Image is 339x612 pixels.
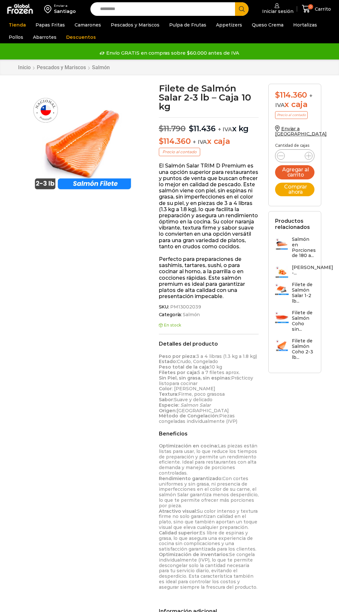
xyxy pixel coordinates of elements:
a: Filete de Salmón Coho 2-3 lb... [275,338,314,363]
strong: Atractivo visual: [159,508,197,514]
p: 3 a 4 libras (1.3 kg a 1.8 kg) Crudo, Congelado 10 kg 5 a 7 filetes aprox. : [PERSON_NAME] Firme,... [159,354,259,424]
span: Carrito [313,6,331,12]
img: salmon-2-3 [26,84,138,196]
button: Comprar ahora [275,183,314,196]
strong: Especie: [159,402,179,408]
span: Iniciar sesión [261,8,293,15]
strong: Origen: [159,408,177,413]
span: o [166,381,169,386]
span: SKU: [159,304,259,310]
strong: Filetes por caja: [159,370,198,375]
a: Salmón [182,312,200,317]
h2: Beneficios [159,431,259,437]
p: Precio al contado [275,111,308,119]
a: Pescados y Mariscos [108,19,163,31]
div: x caja [275,91,314,109]
p: x caja [159,137,259,146]
h3: Filete de Salmón Coho 2-3 lb... [292,338,314,360]
button: Agregar al carrito [275,165,314,179]
h3: Salmón en Porciones de 180 a... [292,237,316,258]
span: $ [159,124,164,133]
strong: Peso total de la caja: [159,364,210,370]
a: Inicio [18,64,31,70]
strong: Optimización de inventarios: [159,552,229,557]
span: cinar [186,381,198,386]
strong: Rendimiento garantizado: [159,476,222,481]
nav: Breadcrumb [18,64,110,70]
button: Search button [235,2,249,16]
input: Product quantity [289,151,301,160]
p: Perfecto para preparaciones de sashimis, tartares, sushi, o para cocinar al horno, a la parrilla ... [159,256,259,299]
span: + IVA [218,126,232,133]
span: o [183,381,186,386]
a: Papas Fritas [32,19,68,31]
p: En stock [159,323,259,327]
a: [PERSON_NAME] -... [275,265,333,279]
strong: Sabor: [159,397,174,403]
a: Hortalizas [290,19,320,31]
a: Pulpa de Frutas [166,19,210,31]
bdi: 11.790 [159,124,186,133]
strong: Textura: [159,391,178,397]
h1: Filete de Salmón Salar 2-3 lb – Caja 10 kg [159,84,259,111]
a: Tienda [5,19,29,31]
span: PM13002039 [169,304,201,310]
p: Precio al contado [159,148,200,156]
p: Cantidad de cajas [275,143,314,148]
strong: Color [159,386,172,392]
span: 0 [308,4,313,9]
strong: Peso por pieza: [159,353,196,359]
a: Camarones [71,19,104,31]
span: + IVA [193,139,207,145]
div: Santiago [54,8,76,15]
a: Enviar a [GEOGRAPHIC_DATA] [275,126,327,137]
a: Queso Crema [249,19,287,31]
p: Las piezas están listas para usar, lo que reduce los tiempos de preparación y permite un rendimie... [159,443,259,590]
span: $ [159,136,164,146]
a: Pollos [5,31,26,43]
strong: Optimización en cocina: [159,443,218,449]
p: x kg [159,117,259,134]
a: Salmón en Porciones de 180 a... [275,237,316,262]
a: Salmón [92,64,110,70]
a: Pescados y Mariscos [36,64,86,70]
div: Enviar a [54,4,76,8]
h3: Filete de Salmón Salar 1-2 lb... [292,282,314,304]
strong: Sin Piel, sin grasa, sin espinas: [159,375,231,381]
strong: Calidad superior: [159,530,200,536]
strong: Estado: [159,359,177,364]
a: Descuentos [63,31,99,43]
span: Práctic [231,375,248,381]
h2: Detalles del producto [159,341,259,347]
a: Filete de Salmón Coho sin... [275,310,314,335]
a: Appetizers [213,19,245,31]
h2: Productos relacionados [275,218,314,230]
bdi: 11.436 [189,124,216,133]
span: o [248,375,251,381]
bdi: 114.360 [159,136,191,146]
a: Abarrotes [30,31,60,43]
a: Filete de Salmón Salar 1-2 lb... [275,282,314,307]
span: $ [189,124,194,133]
h3: Filete de Salmón Coho sin... [292,310,314,332]
p: El Salmón Salar TRIM D Premium es una opción superior para restaurantes y puntos de venta que bus... [159,163,259,250]
strong: Método de Congelación: [159,413,219,419]
img: address-field-icon.svg [44,4,54,15]
span: Categoría: [159,312,259,317]
span: $ [275,90,280,100]
bdi: 114.360 [275,90,307,100]
em: Salmon Salar [180,402,211,408]
a: 0 Carrito [300,1,333,16]
span: y list [159,375,253,386]
h3: [PERSON_NAME] -... [292,265,333,276]
span: para c [169,381,183,386]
